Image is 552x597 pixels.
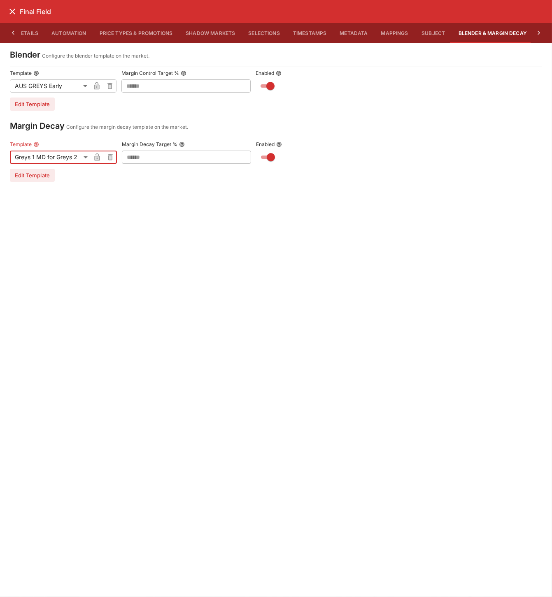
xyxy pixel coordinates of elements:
p: Configure the margin decay template on the market. [66,123,188,131]
div: AUS GREYS Early [10,79,90,93]
button: Mappings [375,23,415,43]
button: Selections [242,23,286,43]
button: Margin Control Target % [181,70,186,76]
p: Enabled [256,70,274,77]
button: Template [33,70,39,76]
button: Template [33,142,39,147]
button: Margin Decay Target % [179,142,185,147]
button: Shadow Markets [179,23,242,43]
p: Margin Decay Target % [122,141,177,148]
button: Edit Template [10,169,55,182]
p: Template [10,70,32,77]
button: Enabled [276,142,282,147]
button: Metadata [333,23,374,43]
p: Margin Control Target % [121,70,179,77]
button: Edit Template [10,98,55,111]
div: Greys 1 MD for Greys 2 [10,151,91,164]
h4: Margin Decay [10,121,65,131]
button: Subject [415,23,452,43]
button: close [5,4,20,19]
button: Timestamps [286,23,333,43]
p: Template [10,141,32,148]
h6: Final Field [20,7,51,16]
button: Enabled [276,70,282,76]
button: Automation [45,23,93,43]
button: Price Types & Promotions [93,23,179,43]
h4: Blender [10,49,40,60]
p: Configure the blender template on the market. [42,52,149,60]
button: Blender & Margin Decay [452,23,533,43]
p: Enabled [256,141,275,148]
